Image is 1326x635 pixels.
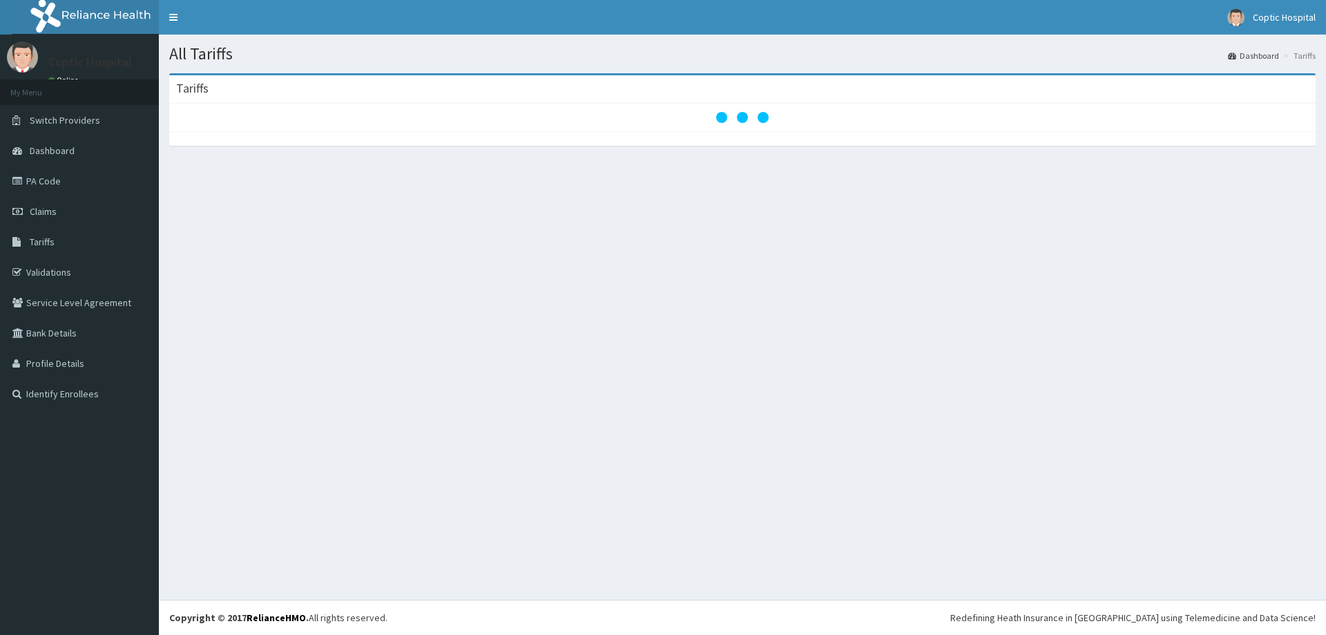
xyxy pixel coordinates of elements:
[169,612,309,624] strong: Copyright © 2017 .
[30,114,100,126] span: Switch Providers
[169,45,1316,63] h1: All Tariffs
[48,56,132,68] p: Coptic Hospital
[30,205,57,218] span: Claims
[30,144,75,157] span: Dashboard
[176,82,209,95] h3: Tariffs
[30,236,55,248] span: Tariffs
[950,611,1316,625] div: Redefining Heath Insurance in [GEOGRAPHIC_DATA] using Telemedicine and Data Science!
[48,75,81,85] a: Online
[7,41,38,73] img: User Image
[715,90,770,145] svg: audio-loading
[1280,50,1316,61] li: Tariffs
[159,600,1326,635] footer: All rights reserved.
[1228,50,1279,61] a: Dashboard
[1253,11,1316,23] span: Coptic Hospital
[247,612,306,624] a: RelianceHMO
[1227,9,1245,26] img: User Image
